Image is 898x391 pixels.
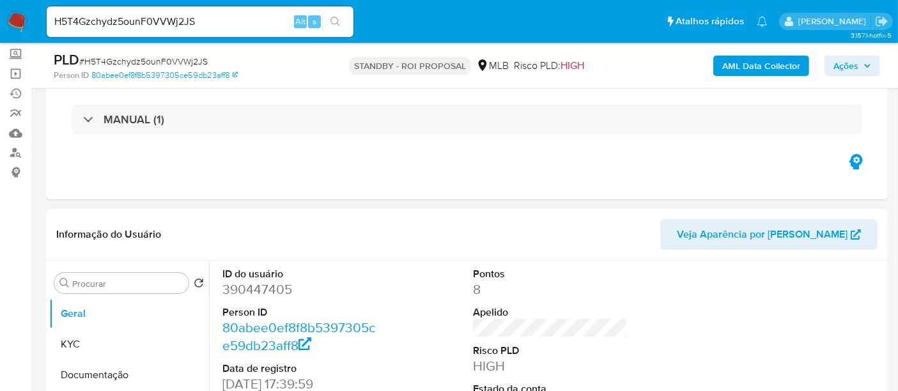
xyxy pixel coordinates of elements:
button: KYC [49,329,209,360]
button: Geral [49,298,209,329]
button: AML Data Collector [713,56,809,76]
h3: MANUAL (1) [104,112,164,126]
dd: HIGH [473,357,628,375]
dd: 8 [473,280,628,298]
div: MLB [476,59,509,73]
p: erico.trevizan@mercadopago.com.br [798,15,871,27]
dt: Data de registro [222,362,377,376]
span: s [313,15,316,27]
a: 80abee0ef8f8b5397305ce59db23aff8 [91,70,238,81]
button: Procurar [59,278,70,288]
span: Ações [833,56,858,76]
button: Documentação [49,360,209,390]
button: Veja Aparência por [PERSON_NAME] [660,219,878,250]
dt: Risco PLD [473,344,628,358]
span: HIGH [561,58,584,73]
b: PLD [54,49,79,70]
button: Ações [824,56,880,76]
span: Atalhos rápidos [676,15,744,28]
h1: Informação do Usuário [56,228,161,241]
dt: ID do usuário [222,267,377,281]
dt: Pontos [473,267,628,281]
span: Risco PLD: [514,59,584,73]
dd: 390447405 [222,280,377,298]
input: Procurar [72,278,183,289]
b: AML Data Collector [722,56,800,76]
dt: Apelido [473,305,628,319]
p: STANDBY - ROI PROPOSAL [349,57,471,75]
input: Pesquise usuários ou casos... [47,13,353,30]
span: Alt [295,15,306,27]
b: Person ID [54,70,89,81]
dt: Person ID [222,305,377,319]
button: search-icon [322,13,348,31]
button: Retornar ao pedido padrão [194,278,204,292]
span: Veja Aparência por [PERSON_NAME] [677,219,848,250]
a: Notificações [757,16,768,27]
span: 3.157.1-hotfix-5 [851,30,892,40]
span: # H5T4Gzchydz5ounF0VVWj2JS [79,55,208,68]
a: 80abee0ef8f8b5397305ce59db23aff8 [222,318,375,355]
div: MANUAL (1) [72,105,862,134]
a: Sair [875,15,888,28]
